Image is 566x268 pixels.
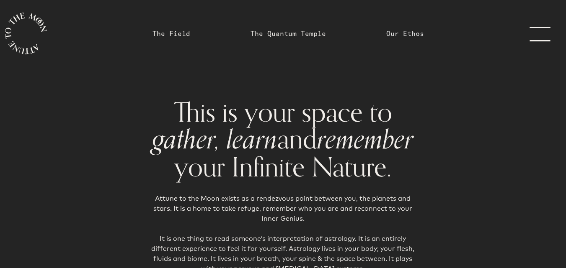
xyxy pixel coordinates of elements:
span: gather, learn [152,118,277,162]
a: The Field [152,28,190,38]
a: The Quantum Temple [251,28,326,38]
span: remember [317,118,414,162]
h1: This is your space to and your Infinite Nature. [146,99,420,180]
a: Our Ethos [386,28,424,38]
